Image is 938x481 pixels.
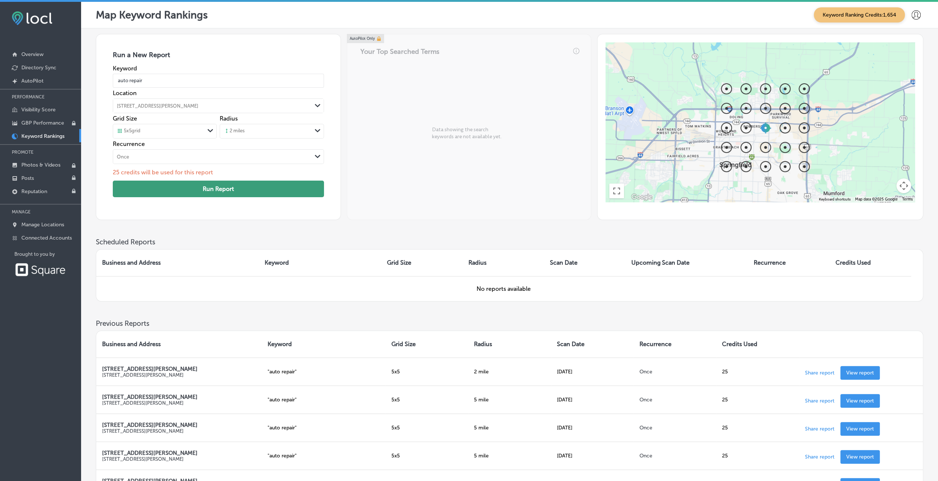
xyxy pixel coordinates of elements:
[840,422,880,436] a: View report
[21,235,72,241] p: Connected Accounts
[551,442,634,470] td: [DATE]
[224,128,245,135] div: 2 miles
[102,372,256,378] p: [STREET_ADDRESS][PERSON_NAME]
[716,414,799,442] td: 25
[625,250,748,276] th: Upcoming Scan Date
[634,331,716,358] th: Recurrence
[21,65,56,71] p: Directory Sync
[716,386,799,414] td: 25
[846,426,874,432] p: View report
[113,169,324,176] p: 25 credits will be used for this report
[268,369,380,375] p: " auto repair "
[846,370,874,376] p: View report
[855,197,898,202] span: Map data ©2025 Google
[468,331,551,358] th: Radius
[551,386,634,414] td: [DATE]
[102,422,256,428] p: [STREET_ADDRESS][PERSON_NAME]
[840,394,880,408] a: View report
[819,197,851,202] button: Keyboard shortcuts
[639,425,710,431] p: Once
[259,250,381,276] th: Keyword
[840,366,880,380] a: View report
[846,454,874,460] p: View report
[113,51,324,65] h3: Run a New Report
[716,358,799,386] td: 25
[468,386,551,414] td: 5 mile
[262,331,386,358] th: Keyword
[96,250,259,276] th: Business and Address
[102,428,256,434] p: [STREET_ADDRESS][PERSON_NAME]
[805,424,834,432] p: Share report
[268,425,380,431] p: " auto repair "
[268,397,380,403] p: " auto repair "
[21,120,64,126] p: GBP Performance
[102,366,256,372] p: [STREET_ADDRESS][PERSON_NAME]
[96,276,911,301] td: No reports available
[12,11,52,25] img: fda3e92497d09a02dc62c9cd864e3231.png
[102,400,256,406] p: [STREET_ADDRESS][PERSON_NAME]
[609,184,624,198] button: Toggle fullscreen view
[220,115,238,122] label: Radius
[551,331,634,358] th: Scan Date
[21,175,34,181] p: Posts
[716,442,799,470] td: 25
[117,154,129,159] div: Once
[113,70,324,91] input: Search Keyword
[102,456,256,462] p: [STREET_ADDRESS][PERSON_NAME]
[639,369,710,375] p: Once
[14,263,66,276] img: Square
[381,250,463,276] th: Grid Size
[21,188,47,195] p: Reputation
[113,181,324,197] button: Run Report
[639,453,710,459] p: Once
[386,414,468,442] td: 5 x 5
[902,197,913,202] a: Terms (opens in new tab)
[805,367,834,376] p: Share report
[21,107,56,113] p: Visibility Score
[113,115,137,122] label: Grid Size
[630,192,654,202] a: Open this area in Google Maps (opens a new window)
[639,397,710,403] p: Once
[113,140,324,147] label: Recurrence
[96,238,923,246] h3: Scheduled Reports
[896,178,911,193] button: Map camera controls
[21,78,43,84] p: AutoPilot
[117,128,140,135] div: 5 x 5 grid
[96,319,923,328] h3: Previous Reports
[21,162,60,168] p: Photos & Videos
[747,250,829,276] th: Recurrence
[96,331,262,358] th: Business and Address
[840,450,880,464] a: View report
[468,414,551,442] td: 5 mile
[468,358,551,386] td: 2 mile
[551,414,634,442] td: [DATE]
[468,442,551,470] td: 5 mile
[21,51,43,57] p: Overview
[846,398,874,404] p: View report
[102,394,256,400] p: [STREET_ADDRESS][PERSON_NAME]
[386,331,468,358] th: Grid Size
[21,133,64,139] p: Keyword Rankings
[386,442,468,470] td: 5 x 5
[96,9,208,21] p: Map Keyword Rankings
[716,331,799,358] th: Credits Used
[386,386,468,414] td: 5 x 5
[805,395,834,404] p: Share report
[21,222,64,228] p: Manage Locations
[386,358,468,386] td: 5 x 5
[463,250,544,276] th: Radius
[268,453,380,459] p: " auto repair "
[113,90,324,97] label: Location
[14,251,81,257] p: Brought to you by
[544,250,625,276] th: Scan Date
[814,7,905,22] span: Keyword Ranking Credits: 1,654
[117,103,198,108] div: [STREET_ADDRESS][PERSON_NAME]
[805,452,834,460] p: Share report
[630,192,654,202] img: Google
[830,250,911,276] th: Credits Used
[102,450,256,456] p: [STREET_ADDRESS][PERSON_NAME]
[551,358,634,386] td: [DATE]
[113,65,324,72] label: Keyword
